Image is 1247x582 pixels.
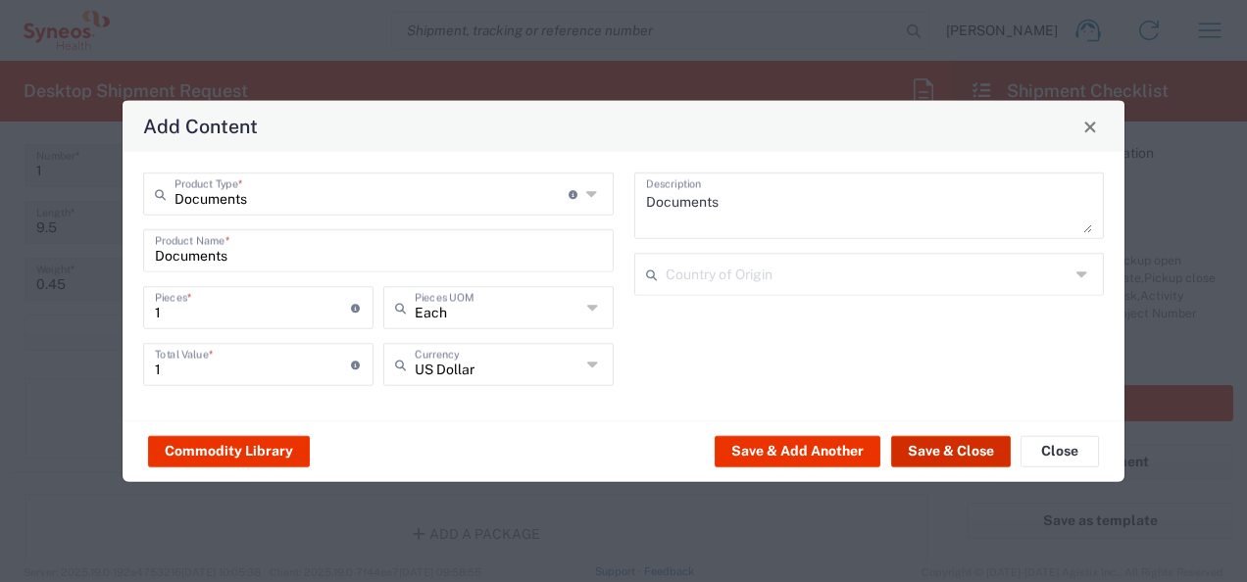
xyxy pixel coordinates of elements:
[891,435,1011,466] button: Save & Close
[715,435,880,466] button: Save & Add Another
[148,435,310,466] button: Commodity Library
[1076,113,1104,140] button: Close
[1021,435,1099,466] button: Close
[143,112,258,140] h4: Add Content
